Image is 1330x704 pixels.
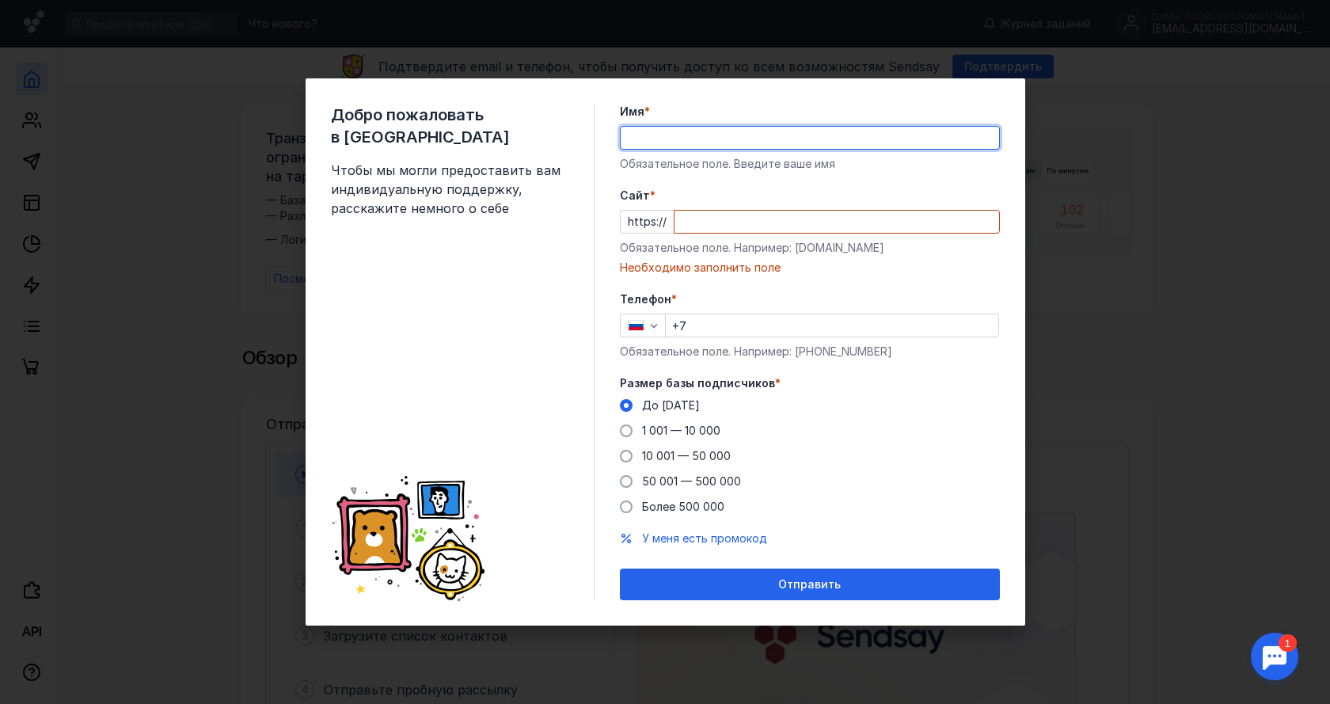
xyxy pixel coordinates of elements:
button: У меня есть промокод [642,531,767,546]
div: Обязательное поле. Введите ваше имя [620,156,1000,172]
span: У меня есть промокод [642,531,767,545]
span: Телефон [620,291,671,307]
div: Обязательное поле. Например: [DOMAIN_NAME] [620,240,1000,256]
span: Cайт [620,188,650,204]
span: 1 001 — 10 000 [642,424,720,437]
div: Необходимо заполнить поле [620,260,1000,276]
span: Более 500 000 [642,500,724,513]
div: 1 [36,10,54,27]
button: Отправить [620,569,1000,600]
span: До [DATE] [642,398,700,412]
div: Обязательное поле. Например: [PHONE_NUMBER] [620,344,1000,360]
span: Имя [620,104,644,120]
span: Отправить [778,578,841,592]
span: 10 001 — 50 000 [642,449,731,462]
span: Размер базы подписчиков [620,375,775,391]
span: Добро пожаловать в [GEOGRAPHIC_DATA] [331,104,568,148]
span: 50 001 — 500 000 [642,474,741,488]
span: Чтобы мы могли предоставить вам индивидуальную поддержку, расскажите немного о себе [331,161,568,218]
